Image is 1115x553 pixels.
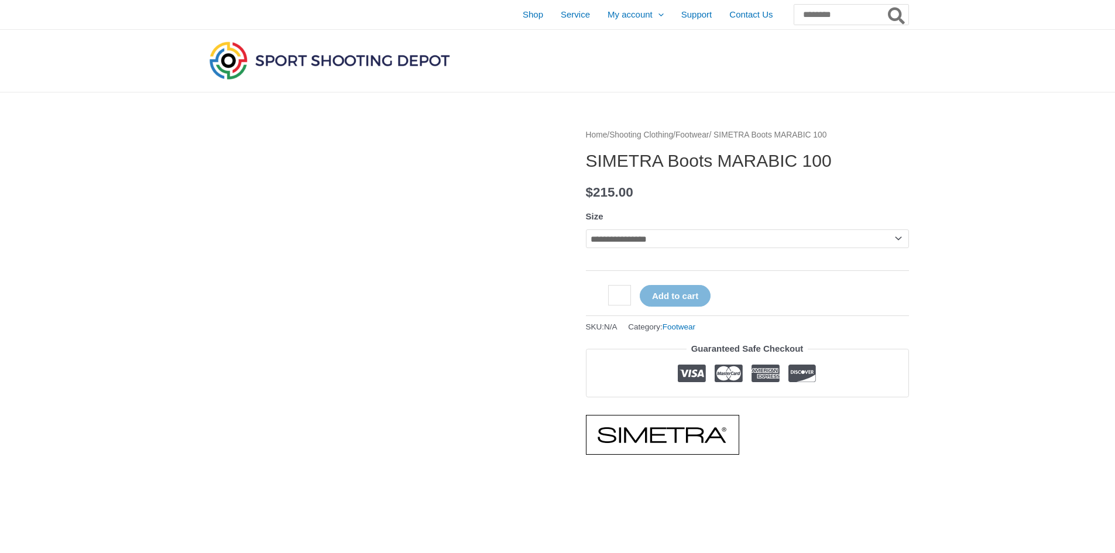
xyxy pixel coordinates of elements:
[628,320,695,334] span: Category:
[586,185,593,200] span: $
[207,39,452,82] img: Sport Shooting Depot
[586,415,739,455] a: SIMETRA
[586,150,909,171] h1: SIMETRA Boots MARABIC 100
[586,211,603,221] label: Size
[687,341,808,357] legend: Guaranteed Safe Checkout
[609,130,673,139] a: Shooting Clothing
[663,322,695,331] a: Footwear
[608,285,631,305] input: Product quantity
[640,285,711,307] button: Add to cart
[675,130,709,139] a: Footwear
[586,185,633,200] bdi: 215.00
[586,320,617,334] span: SKU:
[586,128,909,143] nav: Breadcrumb
[886,5,908,25] button: Search
[604,322,617,331] span: N/A
[586,130,608,139] a: Home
